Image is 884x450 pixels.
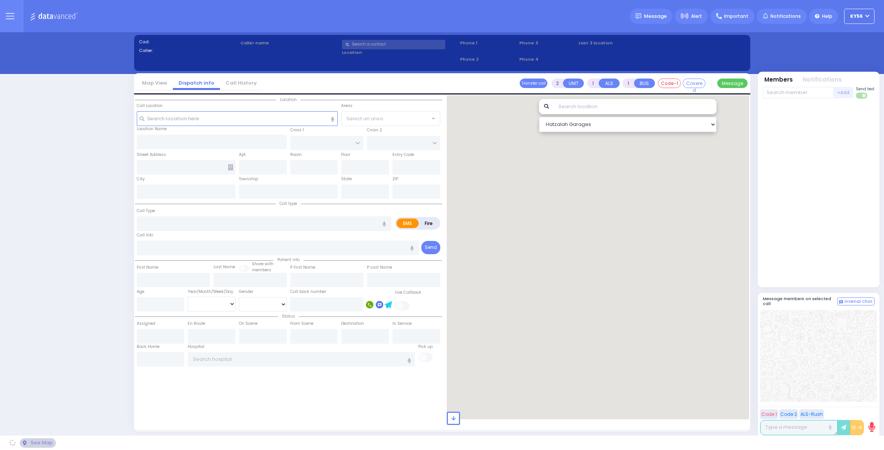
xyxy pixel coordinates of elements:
div: Year/Month/Week/Day [188,289,236,295]
button: Notifications [803,76,842,84]
img: comment-alt.png [839,300,843,304]
input: Search hospital [188,352,414,367]
label: Gender [239,289,253,295]
input: Search a contact [342,40,445,49]
label: First Name [137,264,158,271]
button: Covered [683,79,705,88]
button: UNIT [563,79,584,88]
input: Search location [553,99,716,114]
label: Cad: [139,39,238,45]
label: Cross 2 [367,127,382,133]
button: Send [421,241,440,254]
input: Search location here [137,111,338,126]
label: From Scene [290,321,313,327]
img: message.svg [636,13,641,19]
label: Last 3 location [579,40,662,46]
label: Turn off text [856,92,868,99]
button: BUS [634,79,655,88]
span: Patient info [274,257,304,263]
label: Cross 1 [290,127,304,133]
span: Phone 3 [519,40,576,46]
label: Call Location [137,103,163,109]
small: Share with [252,261,274,267]
label: Pick up [418,344,433,350]
label: In Service [392,321,412,327]
input: Search member [763,87,834,98]
label: Age [137,289,144,295]
label: City [137,176,145,182]
label: P Last Name [367,264,392,271]
button: Members [764,76,793,84]
span: Call type [276,201,301,206]
label: Back Home [137,344,160,350]
label: State [341,176,352,182]
label: Assigned [137,321,155,327]
span: Phone 2 [460,56,517,63]
label: P First Name [290,264,315,271]
label: Location [342,49,458,56]
label: Apt [239,152,246,158]
label: Call Info [137,232,153,238]
button: Code 1 [760,409,778,419]
label: Location Name [137,126,167,132]
label: On Scene [239,321,258,327]
span: Help [822,13,832,20]
span: members [252,267,271,273]
button: ALS [599,79,620,88]
a: Dispatch info [173,79,220,87]
button: Transfer call [520,79,547,88]
label: Fire [418,219,440,228]
label: Entry Code [392,152,414,158]
label: Caller: [139,47,238,54]
button: Code 2 [779,409,798,419]
h5: Message members on selected call [763,296,837,306]
label: Last Name [213,264,235,270]
label: Street Address [137,152,166,158]
span: Status [278,313,299,319]
span: Phone 4 [519,56,576,63]
div: See map [20,438,55,448]
label: Call Type [137,208,155,214]
span: KY56 [850,13,863,20]
label: Room [290,152,302,158]
label: EMS [397,219,419,228]
span: Important [724,13,748,20]
label: En Route [188,321,205,327]
span: Phone 1 [460,40,517,46]
img: Logo [30,11,81,21]
span: Other building occupants [228,164,233,170]
label: ZIP [392,176,398,182]
span: Alert [691,13,702,20]
label: Areas [341,103,353,109]
button: Code-1 [658,79,681,88]
label: Hospital [188,344,204,350]
a: Call History [220,79,263,87]
span: Internal Chat [844,299,873,304]
button: Message [717,79,748,88]
span: Message [644,13,667,20]
button: KY56 [844,9,875,24]
span: Send text [856,86,875,92]
label: Use Callback [395,290,421,296]
label: Floor [341,152,350,158]
span: Notifications [770,13,801,20]
label: Destination [341,321,364,327]
label: Call back number [290,289,326,295]
span: Location [276,97,300,102]
a: Map View [136,79,173,87]
button: ALS-Rush [799,409,824,419]
label: Caller name [240,40,339,46]
label: Township [239,176,258,182]
button: Internal Chat [837,297,875,306]
span: Select an area [346,115,383,123]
